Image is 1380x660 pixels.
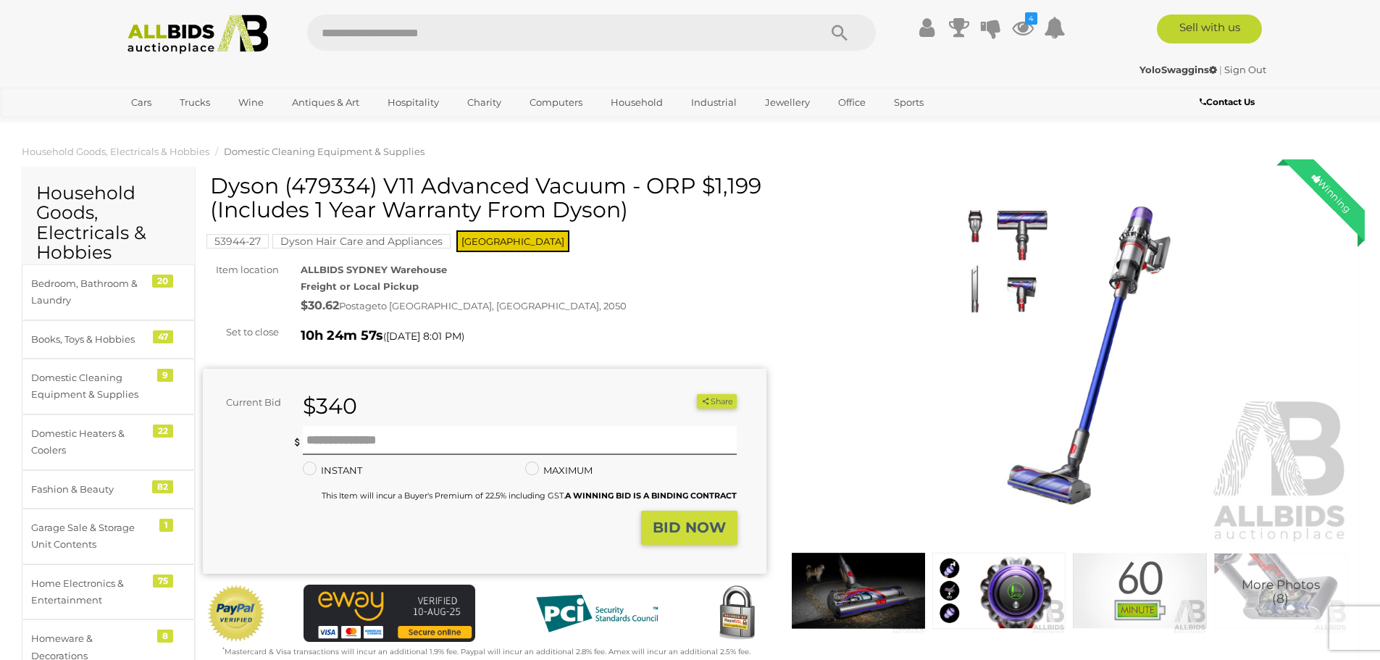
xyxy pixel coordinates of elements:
small: This Item will incur a Buyer's Premium of 22.5% including GST. [322,490,737,501]
a: Office [829,91,875,114]
div: 47 [153,330,173,343]
img: Dyson (479334) V11 Advanced Vacuum - ORP $1,199 (Includes 1 Year Warranty From Dyson) [1214,548,1347,634]
div: 82 [152,480,173,493]
div: Item location [192,262,290,278]
h2: Household Goods, Electricals & Hobbies [36,183,180,263]
a: [GEOGRAPHIC_DATA] [122,114,243,138]
a: 4 [1012,14,1034,41]
span: [DATE] 8:01 PM [386,330,461,343]
a: Household Goods, Electricals & Hobbies [22,146,209,157]
a: Dyson Hair Care and Appliances [272,235,451,247]
a: Household [601,91,672,114]
a: Fashion & Beauty 82 [22,470,195,509]
div: 75 [153,575,173,588]
span: ( ) [383,330,464,342]
a: Bedroom, Bathroom & Laundry 20 [22,264,195,320]
strong: Freight or Local Pickup [301,280,419,292]
mark: 53944-27 [206,234,269,248]
a: Hospitality [378,91,448,114]
a: Garage Sale & Storage Unit Contents 1 [22,509,195,564]
b: Contact Us [1200,96,1255,107]
a: Domestic Cleaning Equipment & Supplies 9 [22,359,195,414]
small: Mastercard & Visa transactions will incur an additional 1.9% fee. Paypal will incur an additional... [222,647,750,656]
li: Unwatch this item [680,394,695,409]
img: eWAY Payment Gateway [304,585,475,642]
strong: 10h 24m 57s [301,327,383,343]
i: 4 [1025,12,1037,25]
a: Home Electronics & Entertainment 75 [22,564,195,620]
label: INSTANT [303,462,362,479]
div: Fashion & Beauty [31,481,151,498]
div: 1 [159,519,173,532]
img: Dyson (479334) V11 Advanced Vacuum - ORP $1,199 (Includes 1 Year Warranty From Dyson) [1073,548,1206,634]
a: Cars [122,91,161,114]
mark: Dyson Hair Care and Appliances [272,234,451,248]
a: Wine [229,91,273,114]
strong: YoloSwaggins [1139,64,1217,75]
div: Books, Toys & Hobbies [31,331,151,348]
div: 8 [157,630,173,643]
b: A WINNING BID IS A BINDING CONTRACT [565,490,737,501]
a: Books, Toys & Hobbies 47 [22,320,195,359]
a: Sports [885,91,933,114]
img: PCI DSS compliant [524,585,669,643]
div: 22 [153,425,173,438]
div: Winning [1298,159,1365,226]
strong: ALLBIDS SYDNEY Warehouse [301,264,447,275]
a: Computers [520,91,592,114]
a: Antiques & Art [283,91,369,114]
button: BID NOW [641,511,737,545]
div: Garage Sale & Storage Unit Contents [31,519,151,554]
div: Bedroom, Bathroom & Laundry [31,275,151,309]
div: Current Bid [203,394,292,411]
button: Share [697,394,737,409]
button: Search [803,14,876,51]
a: Sign Out [1224,64,1266,75]
a: Sell with us [1157,14,1262,43]
a: Domestic Heaters & Coolers 22 [22,414,195,470]
strong: $30.62 [301,298,339,312]
a: Trucks [170,91,219,114]
div: 20 [152,275,173,288]
img: Dyson (479334) V11 Advanced Vacuum - ORP $1,199 (Includes 1 Year Warranty From Dyson) [932,548,1066,634]
div: Set to close [192,324,290,341]
h1: Dyson (479334) V11 Advanced Vacuum - ORP $1,199 (Includes 1 Year Warranty From Dyson) [210,174,763,222]
a: Charity [458,91,511,114]
a: Jewellery [756,91,819,114]
div: Home Electronics & Entertainment [31,575,151,609]
div: Postage [301,296,766,317]
div: 9 [157,369,173,382]
a: More Photos(8) [1214,548,1347,634]
a: Industrial [682,91,746,114]
img: Allbids.com.au [120,14,277,54]
strong: $340 [303,393,357,419]
img: Secured by Rapid SSL [708,585,766,643]
strong: BID NOW [653,519,726,536]
div: Domestic Heaters & Coolers [31,425,151,459]
span: | [1219,64,1222,75]
span: to [GEOGRAPHIC_DATA], [GEOGRAPHIC_DATA], 2050 [377,300,627,312]
a: YoloSwaggins [1139,64,1219,75]
img: Official PayPal Seal [206,585,266,643]
a: 53944-27 [206,235,269,247]
a: Domestic Cleaning Equipment & Supplies [224,146,425,157]
div: Domestic Cleaning Equipment & Supplies [31,369,151,404]
a: Contact Us [1200,94,1258,110]
span: [GEOGRAPHIC_DATA] [456,230,569,252]
label: MAXIMUM [525,462,593,479]
img: Dyson (479334) V11 Advanced Vacuum - ORP $1,199 (Includes 1 Year Warranty From Dyson) [792,548,925,634]
span: More Photos (8) [1242,579,1320,606]
img: Dyson (479334) V11 Advanced Vacuum - ORP $1,199 (Includes 1 Year Warranty From Dyson) [788,181,1352,544]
